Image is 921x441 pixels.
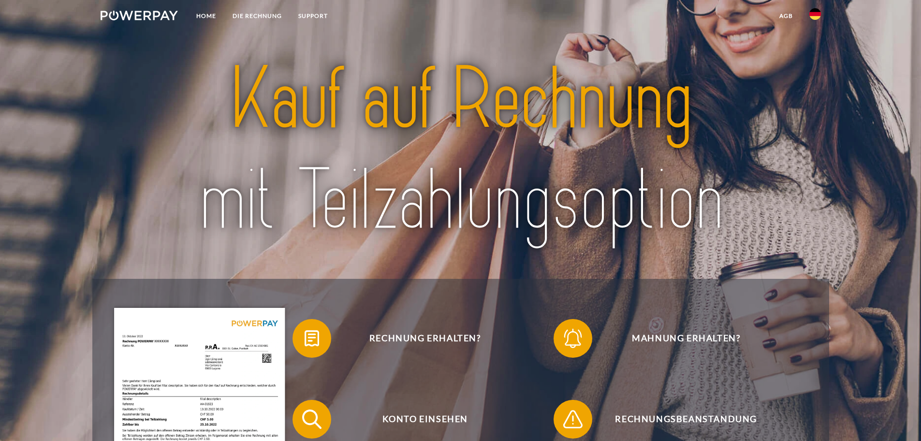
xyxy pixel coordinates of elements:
img: qb_warning.svg [561,407,585,431]
a: DIE RECHNUNG [224,7,290,25]
img: qb_bell.svg [561,326,585,350]
iframe: Schaltfläche zum Öffnen des Messaging-Fensters [882,402,913,433]
span: Rechnungsbeanstandung [568,400,804,439]
a: SUPPORT [290,7,336,25]
span: Mahnung erhalten? [568,319,804,358]
button: Rechnung erhalten? [292,319,544,358]
a: agb [771,7,801,25]
button: Mahnung erhalten? [554,319,805,358]
span: Rechnung erhalten? [307,319,543,358]
a: Home [188,7,224,25]
img: de [809,8,821,20]
span: Konto einsehen [307,400,543,439]
button: Rechnungsbeanstandung [554,400,805,439]
img: title-powerpay_de.svg [136,44,785,256]
img: logo-powerpay-white.svg [101,11,178,20]
img: qb_search.svg [300,407,324,431]
button: Konto einsehen [292,400,544,439]
img: qb_bill.svg [300,326,324,350]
